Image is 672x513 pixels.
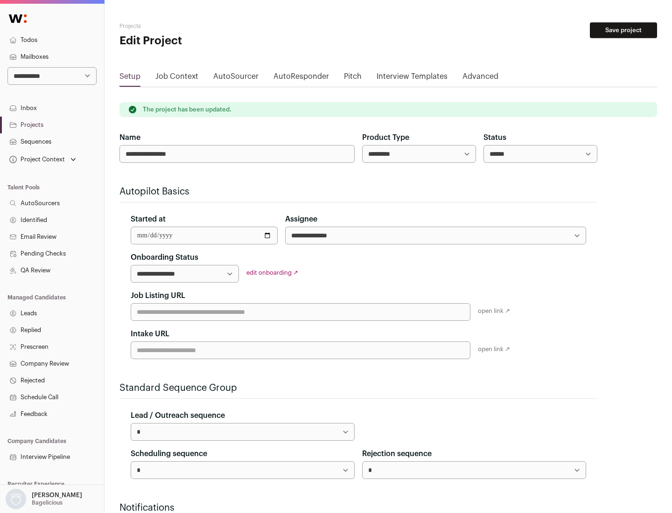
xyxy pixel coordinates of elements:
a: Setup [119,71,140,86]
p: Bagelicious [32,499,63,506]
label: Product Type [362,132,409,143]
a: Advanced [462,71,498,86]
h2: Projects [119,22,299,30]
label: Started at [131,214,166,225]
label: Intake URL [131,328,169,340]
label: Status [483,132,506,143]
h2: Autopilot Basics [119,185,597,198]
a: AutoSourcer [213,71,259,86]
h2: Standard Sequence Group [119,381,597,395]
button: Open dropdown [7,153,78,166]
label: Assignee [285,214,317,225]
a: Pitch [344,71,362,86]
a: AutoResponder [273,71,329,86]
p: The project has been updated. [143,106,231,113]
label: Rejection sequence [362,448,432,459]
h1: Edit Project [119,34,299,49]
button: Save project [590,22,657,38]
label: Lead / Outreach sequence [131,410,225,421]
a: Job Context [155,71,198,86]
a: edit onboarding ↗ [246,270,298,276]
img: nopic.png [6,489,26,509]
label: Name [119,132,140,143]
button: Open dropdown [4,489,84,509]
p: [PERSON_NAME] [32,492,82,499]
img: Wellfound [4,9,32,28]
div: Project Context [7,156,65,163]
label: Job Listing URL [131,290,185,301]
a: Interview Templates [377,71,448,86]
label: Scheduling sequence [131,448,207,459]
label: Onboarding Status [131,252,198,263]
